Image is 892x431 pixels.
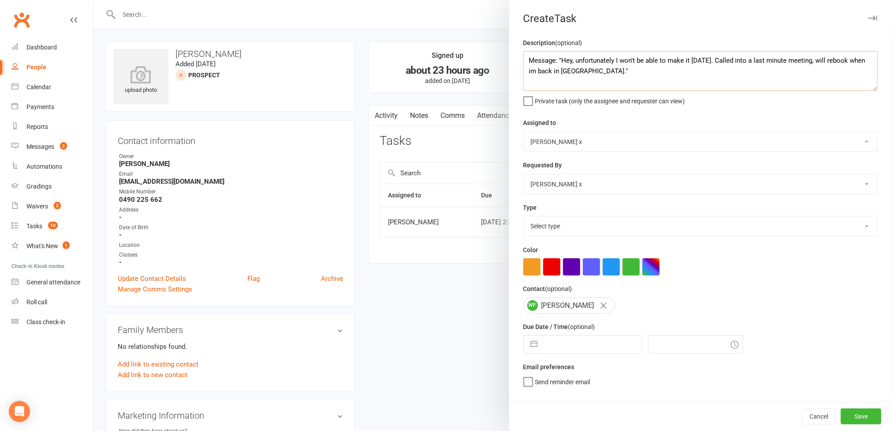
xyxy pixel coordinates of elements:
[11,216,93,236] a: Tasks 10
[545,285,572,292] small: (optional)
[11,57,93,77] a: People
[556,39,582,46] small: (optional)
[535,95,685,105] span: Private task (only the assignee and requester can view)
[9,401,30,422] div: Open Intercom Messenger
[523,160,562,170] label: Requested By
[11,236,93,256] a: What's New1
[26,279,80,286] div: General attendance
[26,83,51,91] div: Calendar
[11,77,93,97] a: Calendar
[54,202,61,209] span: 2
[11,197,93,216] a: Waivers 2
[841,408,881,424] button: Save
[523,118,556,128] label: Assigned to
[26,143,54,150] div: Messages
[48,222,58,229] span: 10
[11,292,93,312] a: Roll call
[26,64,46,71] div: People
[523,38,582,48] label: Description
[523,362,575,372] label: Email preferences
[11,177,93,197] a: Gradings
[11,38,93,57] a: Dashboard
[523,284,572,294] label: Contact
[60,142,67,150] span: 2
[63,242,70,249] span: 1
[26,203,48,210] div: Waivers
[527,300,538,311] span: WF
[26,299,47,306] div: Roll call
[11,157,93,177] a: Automations
[26,242,58,250] div: What's New
[11,9,33,31] a: Clubworx
[523,245,538,255] label: Color
[26,183,52,190] div: Gradings
[11,137,93,157] a: Messages 2
[11,312,93,332] a: Class kiosk mode
[523,203,537,212] label: Type
[11,272,93,292] a: General attendance kiosk mode
[802,408,836,424] button: Cancel
[535,375,590,386] span: Send reminder email
[26,163,62,170] div: Automations
[568,323,595,330] small: (optional)
[11,97,93,117] a: Payments
[26,103,54,110] div: Payments
[509,12,892,25] div: Create Task
[26,123,48,130] div: Reports
[523,298,615,314] div: [PERSON_NAME]
[11,117,93,137] a: Reports
[26,223,42,230] div: Tasks
[26,44,57,51] div: Dashboard
[26,318,65,325] div: Class check-in
[523,51,878,91] textarea: Message: "Hey, unfortunately I won't be able to make it [DATE]. Called into a last minute meeting...
[523,322,595,332] label: Due Date / Time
